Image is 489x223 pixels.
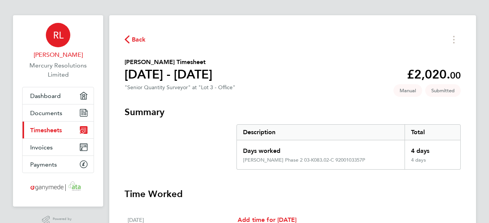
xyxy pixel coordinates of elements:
span: Invoices [30,144,53,151]
a: Dashboard [23,87,94,104]
span: Documents [30,109,62,117]
a: RL[PERSON_NAME] [22,23,94,59]
button: Back [125,35,146,44]
span: Roger Lincoln [22,50,94,59]
a: Mercury Resolutions Limited [22,61,94,79]
span: RL [53,30,63,40]
a: Timesheets [23,122,94,138]
span: Timesheets [30,127,62,134]
span: This timesheet is Submitted. [425,84,461,97]
h1: [DATE] - [DATE] [125,67,212,82]
div: Description [237,125,405,140]
a: Go to home page [22,181,94,193]
div: 4 days [405,157,460,169]
span: Payments [30,161,57,168]
nav: Main navigation [13,15,103,207]
a: Payments [23,156,94,173]
div: "Senior Quantity Surveyor" at "Lot 3 - Office" [125,84,235,91]
h3: Summary [125,106,461,118]
h3: Time Worked [125,188,461,200]
app-decimal: £2,020. [407,67,461,82]
button: Timesheets Menu [447,34,461,45]
h2: [PERSON_NAME] Timesheet [125,58,212,67]
span: Back [132,35,146,44]
div: Total [405,125,460,140]
a: Documents [23,104,94,121]
span: Powered by [53,216,74,222]
img: ganymedesolutions-logo-retina.png [28,181,88,193]
span: Dashboard [30,92,61,99]
div: [PERSON_NAME] Phase 2 03-K083.02-C 9200103357P [243,157,365,163]
span: This timesheet was manually created. [393,84,422,97]
div: Summary [236,124,461,170]
span: 00 [450,70,461,81]
div: Days worked [237,140,405,157]
div: 4 days [405,140,460,157]
a: Invoices [23,139,94,156]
